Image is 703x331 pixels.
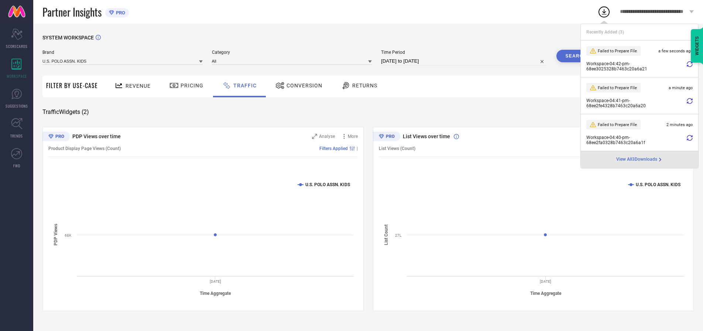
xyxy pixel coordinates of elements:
span: List Views over time [403,133,450,139]
div: Retry [687,98,693,108]
span: Partner Insights [42,4,102,20]
span: Failed to Prepare File [598,86,637,90]
span: Pricing [181,83,203,88]
span: SCORECARDS [6,43,28,49]
span: Workspace - 04:42-pm - 68ee3025328b7463c20a6a21 [586,61,685,72]
span: FWD [13,163,20,168]
text: [DATE] [540,279,551,283]
tspan: Time Aggregate [530,291,562,296]
span: a minute ago [669,86,693,90]
span: View All 3 Downloads [616,157,657,163]
div: Retry [687,61,693,72]
text: 27L [395,233,402,237]
span: 2 minutes ago [666,122,693,127]
span: Brand [42,50,203,55]
span: Product Display Page Views (Count) [48,146,121,151]
span: List Views (Count) [379,146,415,151]
span: SYSTEM WORKSPACE [42,35,94,41]
span: Conversion [287,83,322,88]
button: Search [556,50,596,62]
tspan: PDP Views [53,224,58,246]
svg: Zoom [312,134,317,139]
a: View All3Downloads [616,157,663,163]
span: Time Period [381,50,547,55]
span: Workspace - 04:41-pm - 68ee2fe4328b7463c20a6a20 [586,98,685,108]
span: TRENDS [10,133,23,139]
span: More [348,134,358,139]
tspan: Time Aggregate [200,291,231,296]
span: SUGGESTIONS [6,103,28,109]
text: 68K [65,233,72,237]
input: Select time period [381,57,547,66]
span: PDP Views over time [72,133,121,139]
span: Returns [352,83,377,88]
span: Category [212,50,372,55]
text: [DATE] [210,279,221,283]
span: Filters Applied [319,146,348,151]
span: Traffic [233,83,257,88]
span: Revenue [126,83,151,89]
div: Open download page [616,157,663,163]
text: U.S. POLO ASSN. KIDS [636,182,680,187]
div: Premium [373,132,400,143]
text: U.S. POLO ASSN. KIDS [305,182,350,187]
span: Traffic Widgets ( 2 ) [42,108,89,116]
div: Retry [687,135,693,145]
span: WORKSPACE [7,73,27,79]
tspan: List Count [384,224,389,245]
span: a few seconds ago [658,49,693,53]
span: PRO [114,10,125,15]
span: | [357,146,358,151]
span: Filter By Use-Case [46,81,98,90]
span: Failed to Prepare File [598,122,637,127]
span: Recently Added ( 3 ) [586,29,624,35]
div: Open download list [597,5,611,18]
span: Analyse [319,134,335,139]
span: Workspace - 04:40-pm - 68ee2fa0328b7463c20a6a1f [586,135,685,145]
div: Premium [42,132,70,143]
span: Failed to Prepare File [598,49,637,53]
